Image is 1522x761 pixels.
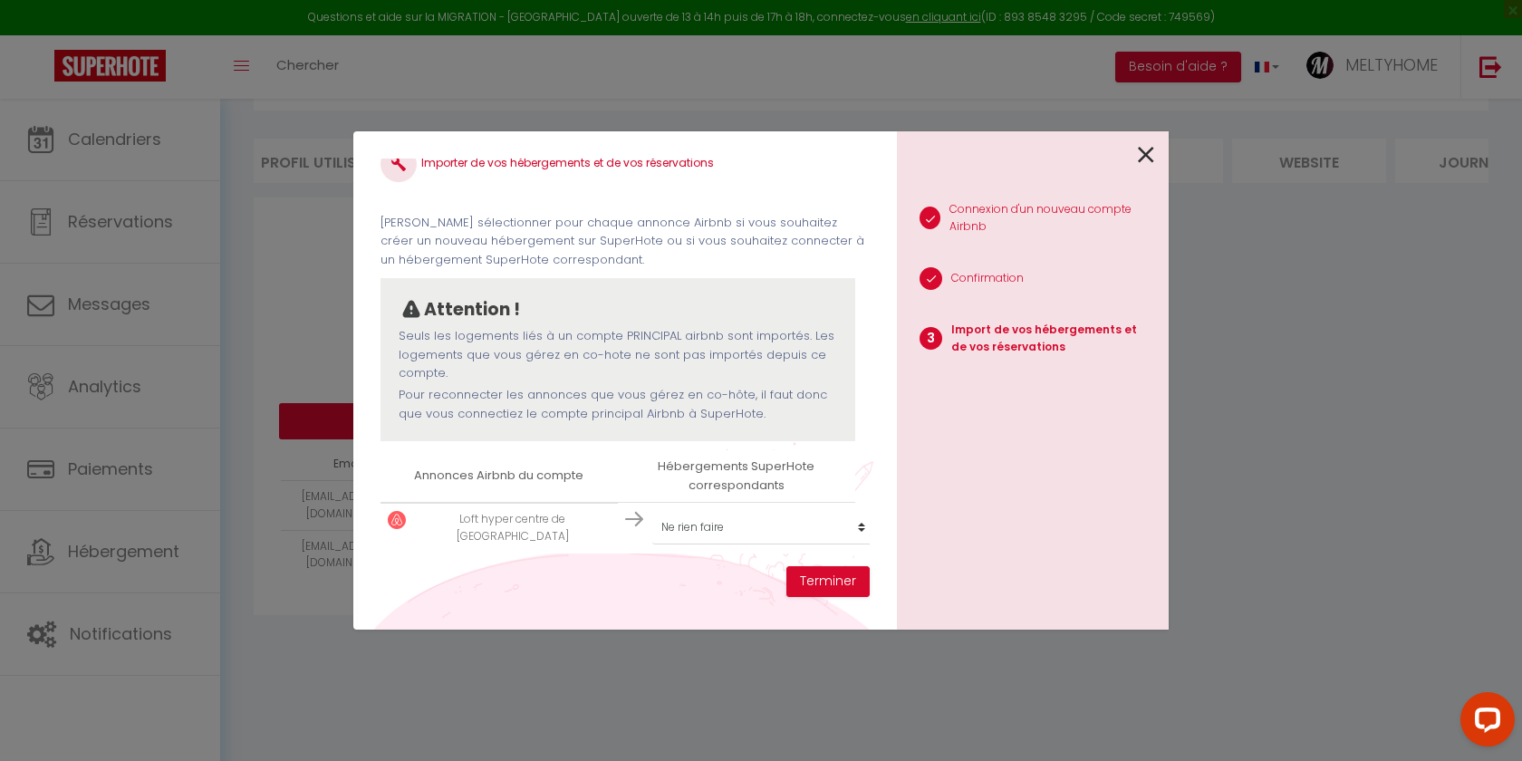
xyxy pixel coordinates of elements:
th: Hébergements SuperHote correspondants [618,450,855,502]
p: Seuls les logements liés à un compte PRINCIPAL airbnb sont importés. Les logements que vous gérez... [399,327,837,382]
p: Attention ! [424,296,520,323]
th: Annonces Airbnb du compte [380,450,618,502]
iframe: LiveChat chat widget [1446,685,1522,761]
p: Import de vos hébergements et de vos réservations [951,322,1154,356]
p: Loft hyper centre de [GEOGRAPHIC_DATA] [415,511,611,545]
span: 3 [920,327,942,350]
h4: Importer de vos hébergements et de vos réservations [380,146,870,182]
button: Terminer [786,566,870,597]
p: Connexion d'un nouveau compte Airbnb [949,201,1154,236]
p: [PERSON_NAME] sélectionner pour chaque annonce Airbnb si vous souhaitez créer un nouveau hébergem... [380,214,870,269]
p: Pour reconnecter les annonces que vous gérez en co-hôte, il faut donc que vous connectiez le comp... [399,386,837,423]
p: Confirmation [951,270,1024,287]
